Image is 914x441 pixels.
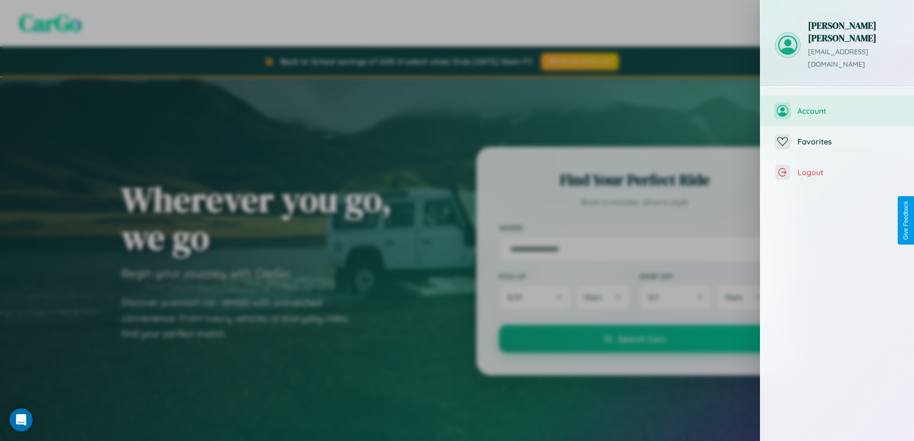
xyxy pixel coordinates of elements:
div: Give Feedback [902,201,909,240]
span: Logout [797,167,900,177]
span: Account [797,106,900,116]
div: Open Intercom Messenger [10,408,33,431]
button: Account [760,95,914,126]
p: [EMAIL_ADDRESS][DOMAIN_NAME] [808,46,900,71]
button: Logout [760,157,914,188]
button: Favorites [760,126,914,157]
span: Favorites [797,137,900,146]
h3: [PERSON_NAME] [PERSON_NAME] [808,19,900,44]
